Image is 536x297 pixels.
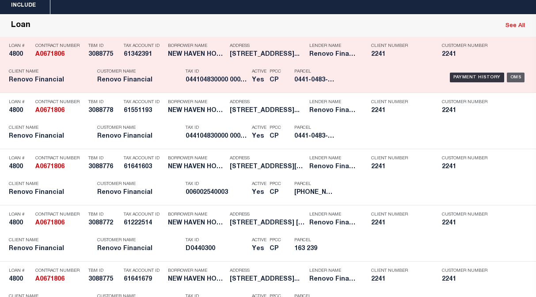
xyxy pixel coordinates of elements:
h5: Yes [252,189,265,197]
p: Lender Name [309,43,358,49]
p: Tax Account ID [124,212,163,217]
h5: Yes [252,77,265,84]
strong: A0671806 [35,108,65,114]
h5: Renovo Financial [97,245,172,253]
p: Tax Account ID [124,43,163,49]
p: Loan # [9,268,31,274]
h5: A0671806 [35,51,84,58]
p: Contract Number [35,212,84,217]
h5: 4800 [9,107,31,115]
p: Client Name [9,125,84,131]
a: See All [506,23,525,29]
p: Parcel [294,69,334,74]
p: Client Name [9,69,84,74]
h5: Yes [252,133,265,140]
h5: Renovo Financial [9,189,84,197]
p: Customer Name [97,69,172,74]
p: Tax ID [186,181,247,187]
h5: CP [270,133,281,140]
h5: A0671806 [35,276,84,283]
h5: 4800 [9,163,31,171]
p: Lender Name [309,100,358,105]
p: TBM ID [88,268,119,274]
p: Contract Number [35,100,84,105]
p: Client Number [371,212,429,217]
h5: 2241 [442,51,486,58]
p: Tax ID [186,69,247,74]
h5: NEW HAVEN HOLDINGS LLC [168,276,225,283]
p: Address [230,43,305,49]
strong: A0671806 [35,51,65,58]
strong: A0671806 [35,164,65,170]
p: Address [230,100,305,105]
h5: NEW HAVEN HOLDINGS LLC [168,220,225,227]
h5: Renovo Financial [309,107,358,115]
h5: Renovo Financial [97,189,172,197]
h5: NEW HAVEN HOLDINGS LLC [168,51,225,58]
p: Customer Name [97,181,172,187]
p: Borrower Name [168,212,225,217]
h5: 61641679 [124,276,163,283]
h5: Renovo Financial [9,133,84,140]
p: Address [230,156,305,161]
p: Tax Account ID [124,100,163,105]
h5: 25 Lisa Court Unit 4 Waterbury,... [230,163,305,171]
h5: A0671806 [35,163,84,171]
p: Client Number [371,268,429,274]
strong: A0671806 [35,276,65,282]
h5: 2241 [371,51,429,58]
h5: 2241 [442,107,486,115]
h5: 61342391 [124,51,163,58]
p: Loan # [9,100,31,105]
p: Parcel [294,181,334,187]
h5: 163 239 [294,245,334,253]
h5: 3088778 [88,107,119,115]
p: Tax Account ID [124,268,163,274]
p: Lender Name [309,212,358,217]
h5: 50 Sigwin Circle Unit 54 Wallin... [230,220,305,227]
p: Loan # [9,43,31,49]
h5: 61222514 [124,220,163,227]
p: TBM ID [88,43,119,49]
p: Contract Number [35,268,84,274]
h5: 0441-0483-0004-26 [294,133,334,140]
h5: Renovo Financial [309,163,358,171]
p: Client Number [371,156,429,161]
h5: 4800 [9,51,31,58]
h5: D0440300 [186,245,247,253]
p: Customer Number [442,156,487,161]
h5: 2241 [371,220,429,227]
h5: 61641603 [124,163,163,171]
strong: A0671806 [35,220,65,226]
p: Tax ID [186,125,247,131]
h5: Renovo Financial [309,51,358,58]
h5: 0060-0254-0003 [294,189,334,197]
p: Borrower Name [168,43,225,49]
p: Customer Name [97,125,172,131]
p: Customer Name [97,238,172,243]
h5: 35 Mountain Village Road Unit 3... [230,51,305,58]
h5: 3088772 [88,220,119,227]
h5: 2241 [442,276,486,283]
p: Loan # [9,212,31,217]
h5: 35 Mountain Village Road Unit 3... [230,276,305,283]
p: Address [230,212,305,217]
p: Contract Number [35,156,84,161]
h5: 61551193 [124,107,163,115]
h5: 0441-0483-0004-24 [294,77,334,84]
p: Customer Number [442,100,487,105]
p: Active [252,181,266,187]
p: Lender Name [309,156,358,161]
h5: 3088776 [88,163,119,171]
h5: Renovo Financial [9,77,84,84]
h5: 3088775 [88,51,119,58]
p: TBM ID [88,100,119,105]
h5: Yes [252,245,265,253]
h5: 044104830000 0000400026 [186,133,247,140]
p: Contract Number [35,43,84,49]
h5: A0671806 [35,220,84,227]
h5: CP [270,77,281,84]
h5: CP [270,189,281,197]
h5: 2241 [371,163,429,171]
div: Loan [11,21,30,31]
